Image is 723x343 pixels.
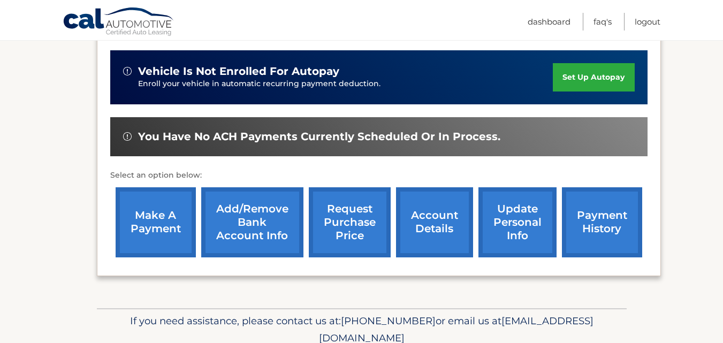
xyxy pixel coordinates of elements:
a: make a payment [116,187,196,257]
p: Select an option below: [110,169,648,182]
a: FAQ's [593,13,612,31]
span: vehicle is not enrolled for autopay [138,65,339,78]
a: account details [396,187,473,257]
span: You have no ACH payments currently scheduled or in process. [138,130,500,143]
img: alert-white.svg [123,132,132,141]
a: payment history [562,187,642,257]
span: [PHONE_NUMBER] [341,315,436,327]
a: update personal info [478,187,557,257]
a: request purchase price [309,187,391,257]
a: set up autopay [553,63,634,92]
a: Logout [635,13,660,31]
a: Add/Remove bank account info [201,187,303,257]
a: Cal Automotive [63,7,175,38]
p: Enroll your vehicle in automatic recurring payment deduction. [138,78,553,90]
a: Dashboard [528,13,570,31]
img: alert-white.svg [123,67,132,75]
